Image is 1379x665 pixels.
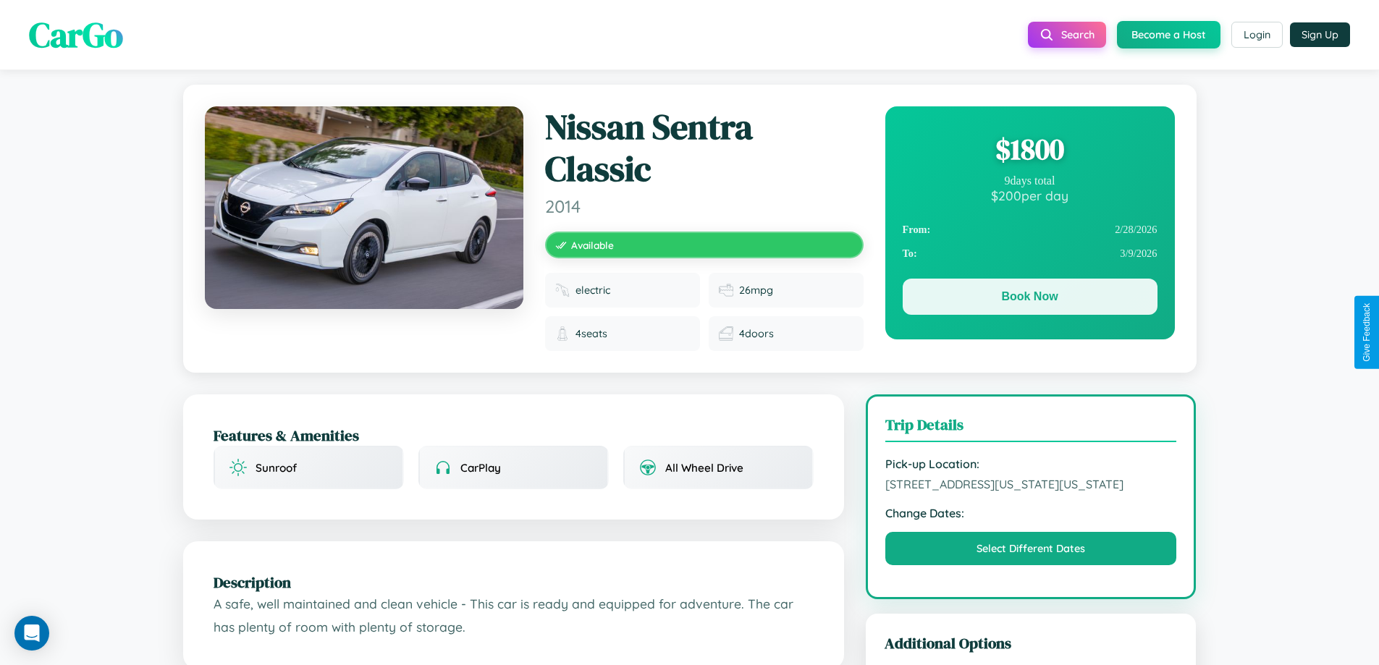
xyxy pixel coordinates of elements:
[903,130,1157,169] div: $ 1800
[214,572,814,593] h2: Description
[739,327,774,340] span: 4 doors
[903,218,1157,242] div: 2 / 28 / 2026
[1290,22,1350,47] button: Sign Up
[885,632,1178,653] h3: Additional Options
[719,283,733,297] img: Fuel efficiency
[29,11,123,59] span: CarGo
[214,593,814,638] p: A safe, well maintained and clean vehicle - This car is ready and equipped for adventure. The car...
[575,327,607,340] span: 4 seats
[903,242,1157,266] div: 3 / 9 / 2026
[545,106,864,190] h1: Nissan Sentra Classic
[1117,21,1220,48] button: Become a Host
[1028,22,1106,48] button: Search
[555,283,570,297] img: Fuel type
[903,279,1157,315] button: Book Now
[14,616,49,651] div: Open Intercom Messenger
[885,457,1177,471] strong: Pick-up Location:
[555,326,570,341] img: Seats
[739,284,773,297] span: 26 mpg
[885,532,1177,565] button: Select Different Dates
[903,187,1157,203] div: $ 200 per day
[575,284,610,297] span: electric
[545,195,864,217] span: 2014
[1231,22,1283,48] button: Login
[256,461,297,475] span: Sunroof
[903,174,1157,187] div: 9 days total
[903,247,917,260] strong: To:
[214,425,814,446] h2: Features & Amenities
[571,239,614,251] span: Available
[460,461,501,475] span: CarPlay
[903,224,931,236] strong: From:
[1362,303,1372,362] div: Give Feedback
[885,506,1177,520] strong: Change Dates:
[885,477,1177,491] span: [STREET_ADDRESS][US_STATE][US_STATE]
[205,106,523,309] img: Nissan Sentra Classic 2014
[885,414,1177,442] h3: Trip Details
[719,326,733,341] img: Doors
[1061,28,1095,41] span: Search
[665,461,743,475] span: All Wheel Drive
